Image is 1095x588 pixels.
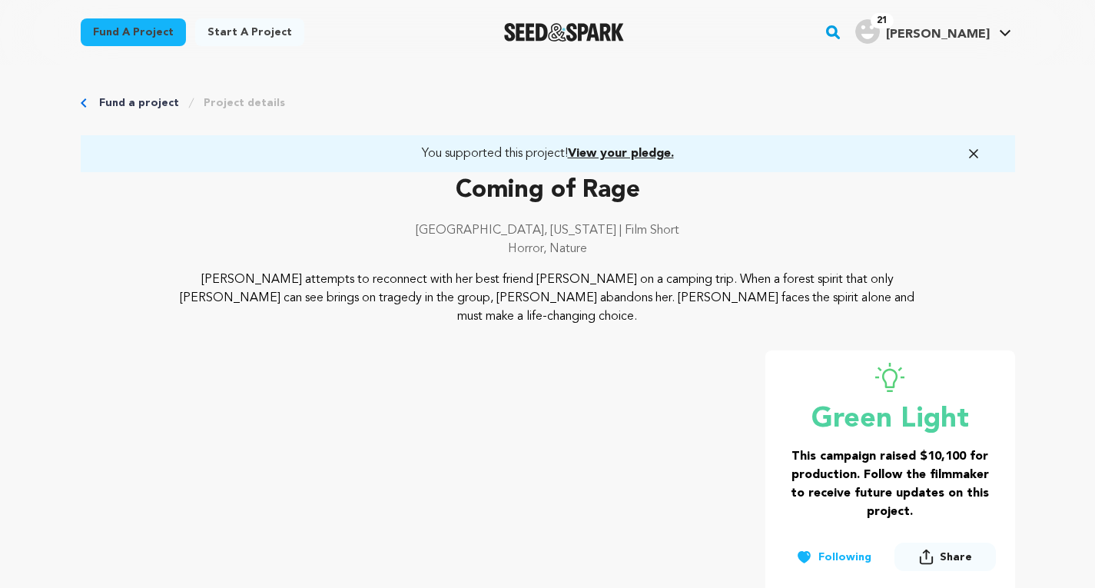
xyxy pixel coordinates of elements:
[784,543,884,571] button: Following
[204,95,285,111] a: Project details
[81,240,1015,258] p: Horror, Nature
[504,23,625,42] img: Seed&Spark Logo Dark Mode
[784,447,997,521] h3: This campaign raised $10,100 for production. Follow the filmmaker to receive future updates on th...
[81,221,1015,240] p: [GEOGRAPHIC_DATA], [US_STATE] | Film Short
[940,550,972,565] span: Share
[174,271,921,326] p: [PERSON_NAME] attempts to reconnect with her best friend [PERSON_NAME] on a camping trip. When a ...
[195,18,304,46] a: Start a project
[871,13,894,28] span: 21
[894,543,996,577] span: Share
[81,95,1015,111] div: Breadcrumb
[894,543,996,571] button: Share
[99,145,997,163] a: You supported this project!View your pledge.
[852,16,1014,48] span: Adrianna A.'s Profile
[81,172,1015,209] p: Coming of Rage
[504,23,625,42] a: Seed&Spark Homepage
[855,19,990,44] div: Adrianna A.'s Profile
[886,28,990,41] span: [PERSON_NAME]
[99,95,179,111] a: Fund a project
[81,18,186,46] a: Fund a project
[852,16,1014,44] a: Adrianna A.'s Profile
[568,148,674,160] span: View your pledge.
[855,19,880,44] img: user.png
[784,404,997,435] p: Green Light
